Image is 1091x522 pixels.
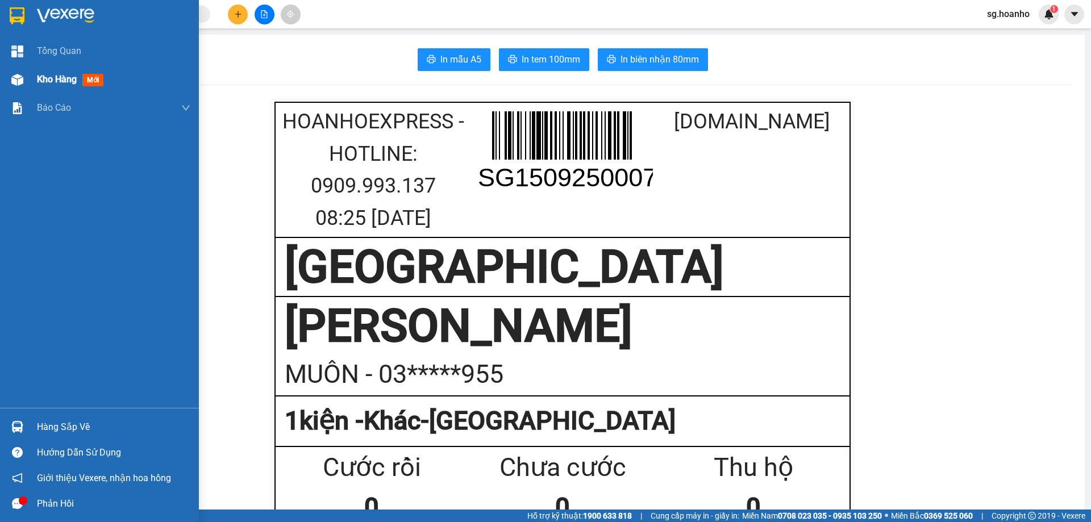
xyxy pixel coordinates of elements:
[12,447,23,458] span: question-circle
[621,52,699,66] span: In biên nhận 80mm
[133,10,160,22] span: Nhận:
[467,448,658,488] div: Chưa cước
[981,510,983,522] span: |
[37,495,190,512] div: Phản hồi
[1064,5,1084,24] button: caret-down
[1028,512,1036,520] span: copyright
[924,511,973,520] strong: 0369 525 060
[1044,9,1054,19] img: icon-new-feature
[234,10,242,18] span: plus
[978,7,1039,21] span: sg.hoanho
[440,52,481,66] span: In mẫu A5
[37,44,81,58] span: Tổng Quan
[657,106,847,138] div: [DOMAIN_NAME]
[11,45,23,57] img: dashboard-icon
[10,7,24,24] img: logo-vxr
[508,55,517,65] span: printer
[1069,9,1080,19] span: caret-down
[281,5,301,24] button: aim
[286,10,294,18] span: aim
[11,421,23,433] img: warehouse-icon
[598,48,708,71] button: printerIn biên nhận 80mm
[11,102,23,114] img: solution-icon
[10,10,27,22] span: Gửi:
[181,103,190,112] span: down
[12,498,23,509] span: message
[651,510,739,522] span: Cung cấp máy in - giấy in:
[499,48,589,71] button: printerIn tem 100mm
[276,448,467,488] div: Cước rồi
[778,511,882,520] strong: 0708 023 035 - 0935 103 250
[885,513,888,518] span: ⚪️
[742,510,882,522] span: Miền Nam
[10,10,125,35] div: [GEOGRAPHIC_DATA]
[11,74,23,86] img: warehouse-icon
[658,448,849,488] div: Thu hộ
[607,55,616,65] span: printer
[133,35,224,49] div: MUÔN
[278,106,468,234] div: HoaNhoExpress - Hotline: 0909.993.137 08:25 [DATE]
[255,5,274,24] button: file-add
[522,52,580,66] span: In tem 100mm
[37,101,71,115] span: Báo cáo
[37,471,171,485] span: Giới thiệu Vexere, nhận hoa hồng
[37,444,190,461] div: Hướng dẫn sử dụng
[37,419,190,436] div: Hàng sắp về
[418,48,490,71] button: printerIn mẫu A5
[285,401,840,441] div: 1 kiện - Khác-[GEOGRAPHIC_DATA]
[12,473,23,483] span: notification
[527,510,632,522] span: Hỗ trợ kỹ thuật:
[82,74,103,86] span: mới
[260,10,268,18] span: file-add
[10,73,224,101] div: Tên hàng: [GEOGRAPHIC_DATA] ( : 1 )
[228,5,248,24] button: plus
[891,510,973,522] span: Miền Bắc
[640,510,642,522] span: |
[1050,5,1058,13] sup: 1
[583,511,632,520] strong: 1900 633 818
[133,10,224,35] div: [PERSON_NAME]
[37,74,77,85] span: Kho hàng
[427,55,436,65] span: printer
[285,239,840,295] div: [GEOGRAPHIC_DATA]
[1052,5,1056,13] span: 1
[478,163,657,192] text: SG1509250007
[285,298,840,354] div: [PERSON_NAME]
